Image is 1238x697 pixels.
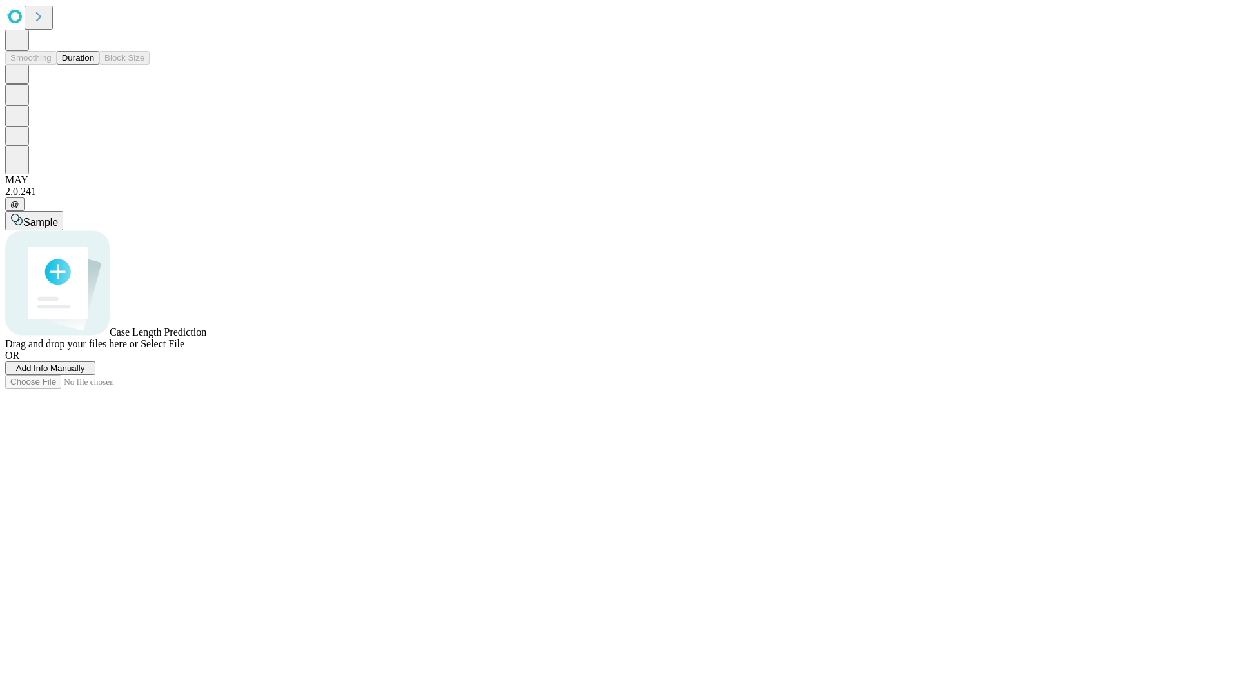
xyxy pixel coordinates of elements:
[5,186,1233,197] div: 2.0.241
[141,338,184,349] span: Select File
[23,217,58,228] span: Sample
[5,51,57,65] button: Smoothing
[110,327,206,338] span: Case Length Prediction
[5,361,95,375] button: Add Info Manually
[99,51,150,65] button: Block Size
[57,51,99,65] button: Duration
[16,363,85,373] span: Add Info Manually
[10,199,19,209] span: @
[5,197,25,211] button: @
[5,350,19,361] span: OR
[5,211,63,230] button: Sample
[5,174,1233,186] div: MAY
[5,338,138,349] span: Drag and drop your files here or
